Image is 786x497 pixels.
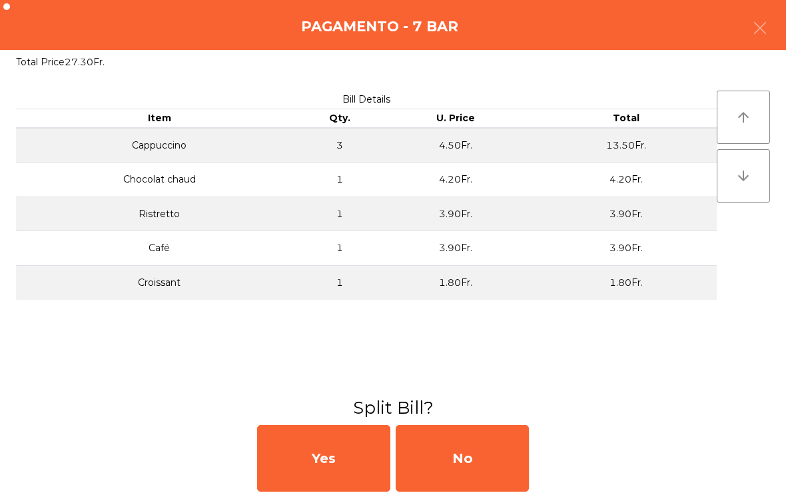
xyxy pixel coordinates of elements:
div: Yes [257,425,390,492]
button: arrow_upward [717,91,770,144]
td: 4.50Fr. [376,128,536,163]
span: Total Price [16,56,65,68]
td: Cappuccino [16,128,303,163]
h4: Pagamento - 7 BAR [301,17,458,37]
th: U. Price [376,109,536,128]
i: arrow_upward [735,109,751,125]
td: Café [16,231,303,266]
td: 3.90Fr. [536,197,717,231]
span: 27.30Fr. [65,56,105,68]
td: 1 [303,266,376,300]
td: Ristretto [16,197,303,231]
td: 1 [303,163,376,197]
td: Croissant [16,266,303,300]
td: 3.90Fr. [376,231,536,266]
th: Item [16,109,303,128]
td: 13.50Fr. [536,128,717,163]
i: arrow_downward [735,168,751,184]
th: Total [536,109,717,128]
td: 1 [303,197,376,231]
div: No [396,425,529,492]
td: 3.90Fr. [536,231,717,266]
td: 4.20Fr. [536,163,717,197]
td: 3.90Fr. [376,197,536,231]
button: arrow_downward [717,149,770,203]
td: Chocolat chaud [16,163,303,197]
th: Qty. [303,109,376,128]
td: 1.80Fr. [536,266,717,300]
h3: Split Bill? [10,396,776,420]
span: Bill Details [342,93,390,105]
td: 1.80Fr. [376,266,536,300]
td: 3 [303,128,376,163]
td: 4.20Fr. [376,163,536,197]
td: 1 [303,231,376,266]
